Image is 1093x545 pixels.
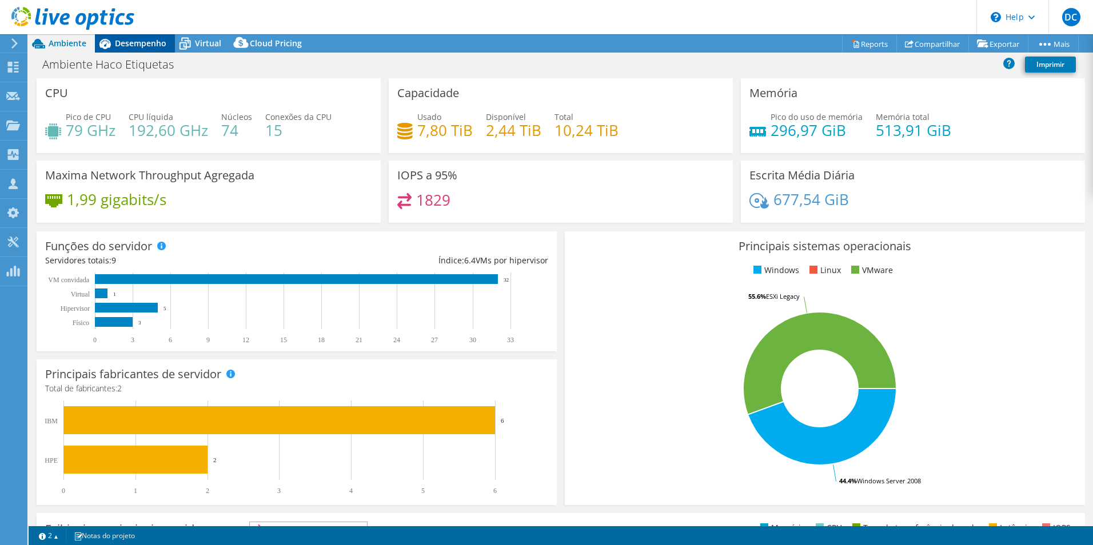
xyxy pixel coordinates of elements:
text: 32 [504,277,509,283]
tspan: 44.4% [839,476,857,485]
li: Latência [986,522,1032,534]
text: 12 [242,336,249,344]
text: Virtual [71,290,90,298]
text: 24 [393,336,400,344]
text: VM convidada [48,276,89,284]
h4: 677,54 GiB [773,193,849,206]
li: Memória [757,522,805,534]
h4: 296,97 GiB [771,124,863,137]
tspan: Físico [73,319,89,327]
tspan: ESXi Legacy [766,292,800,300]
span: Conexões da CPU [265,111,332,122]
h3: IOPS a 95% [397,169,457,182]
text: 33 [507,336,514,344]
span: CPU líquida [129,111,173,122]
h3: Escrita Média Diária [749,169,855,182]
span: Ambiente [49,38,86,49]
h3: Funções do servidor [45,240,152,253]
text: 6 [501,417,504,424]
h4: 192,60 GHz [129,124,208,137]
text: 21 [356,336,362,344]
text: 3 [138,320,141,326]
h4: 79 GHz [66,124,115,137]
li: IOPS [1039,522,1071,534]
tspan: Windows Server 2008 [857,476,921,485]
li: Taxa de transferência de rede [849,522,979,534]
span: 6.4 [464,255,476,266]
text: 18 [318,336,325,344]
span: Pico de CPU [66,111,111,122]
text: 15 [280,336,287,344]
h3: CPU [45,87,68,99]
text: 1 [113,291,116,297]
span: Cloud Pricing [250,38,302,49]
text: 6 [493,487,497,495]
h3: Principais sistemas operacionais [573,240,1076,253]
h4: 513,91 GiB [876,124,951,137]
a: Notas do projeto [66,528,143,543]
a: Mais [1028,35,1079,53]
span: Desempenho [115,38,166,49]
li: CPU [813,522,842,534]
h4: 2,44 TiB [486,124,541,137]
h3: Memória [749,87,797,99]
text: 5 [163,306,166,311]
a: Exportar [968,35,1028,53]
text: 0 [93,336,97,344]
span: DC [1062,8,1080,26]
text: 27 [431,336,438,344]
span: Virtual [195,38,221,49]
text: 5 [421,487,425,495]
text: IBM [45,417,58,425]
li: Linux [807,264,841,276]
text: 3 [131,336,134,344]
text: HPE [45,456,58,464]
h3: Principais fabricantes de servidor [45,368,221,380]
text: 3 [277,487,281,495]
text: 30 [469,336,476,344]
text: 2 [206,487,209,495]
span: Disponível [486,111,526,122]
text: 4 [349,487,353,495]
tspan: 55.6% [748,292,766,300]
li: Windows [751,264,799,276]
span: Núcleos [221,111,252,122]
li: VMware [848,264,893,276]
h4: Total de fabricantes: [45,382,548,395]
svg: \n [991,12,1001,22]
div: Índice: VMs por hipervisor [297,254,548,267]
text: 1 [134,487,137,495]
h4: 7,80 TiB [417,124,473,137]
text: Hipervisor [61,304,90,312]
text: 2 [213,456,217,463]
span: Memória total [876,111,930,122]
a: Compartilhar [896,35,969,53]
div: Servidores totais: [45,254,297,267]
text: 6 [169,336,172,344]
text: 0 [62,487,65,495]
h4: 1,99 gigabits/s [67,193,166,206]
span: IOPS [250,522,367,536]
a: Reports [842,35,897,53]
h4: 74 [221,124,252,137]
span: Total [555,111,573,122]
a: 2 [31,528,66,543]
h1: Ambiente Haco Etiquetas [37,58,192,71]
h3: Capacidade [397,87,459,99]
h4: 15 [265,124,332,137]
span: 9 [111,255,116,266]
span: Usado [417,111,441,122]
h4: 1829 [416,194,450,206]
span: Pico do uso de memória [771,111,863,122]
span: 2 [117,383,122,394]
a: Imprimir [1025,57,1076,73]
h3: Maxima Network Throughput Agregada [45,169,254,182]
text: 9 [206,336,210,344]
h4: 10,24 TiB [555,124,619,137]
